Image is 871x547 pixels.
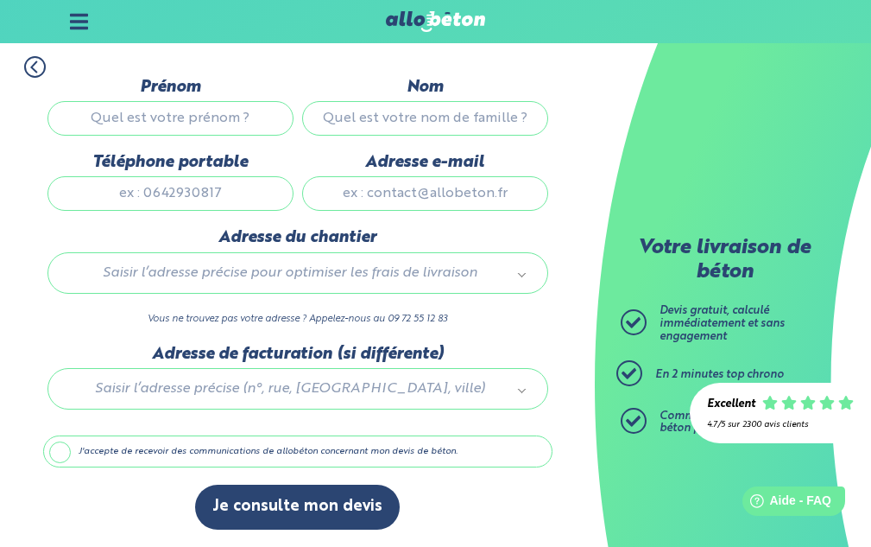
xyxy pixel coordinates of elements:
p: Votre livraison de béton [625,237,824,284]
label: Téléphone portable [47,153,293,172]
button: Je consulte mon devis [195,485,400,529]
label: Adresse e-mail [302,153,548,172]
label: Adresse du chantier [47,228,548,247]
a: Saisir l’adresse précise pour optimiser les frais de livraison [66,262,530,284]
iframe: Help widget launcher [717,480,852,528]
span: Commandez ensuite votre béton prêt à l'emploi [660,410,798,435]
div: 4.7/5 sur 2300 avis clients [707,420,854,429]
input: Quel est votre prénom ? [47,101,293,136]
label: J'accepte de recevoir des communications de allobéton concernant mon devis de béton. [43,436,552,468]
span: Saisir l’adresse précise pour optimiser les frais de livraison [73,262,508,284]
span: Devis gratuit, calculé immédiatement et sans engagement [660,305,785,341]
label: Prénom [47,78,293,97]
span: En 2 minutes top chrono [655,369,784,380]
input: Quel est votre nom de famille ? [302,101,548,136]
p: Vous ne trouvez pas votre adresse ? Appelez-nous au 09 72 55 12 83 [47,311,548,328]
label: Nom [302,78,548,97]
div: Excellent [707,398,755,411]
img: allobéton [386,11,486,32]
input: ex : contact@allobeton.fr [302,176,548,211]
input: ex : 0642930817 [47,176,293,211]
